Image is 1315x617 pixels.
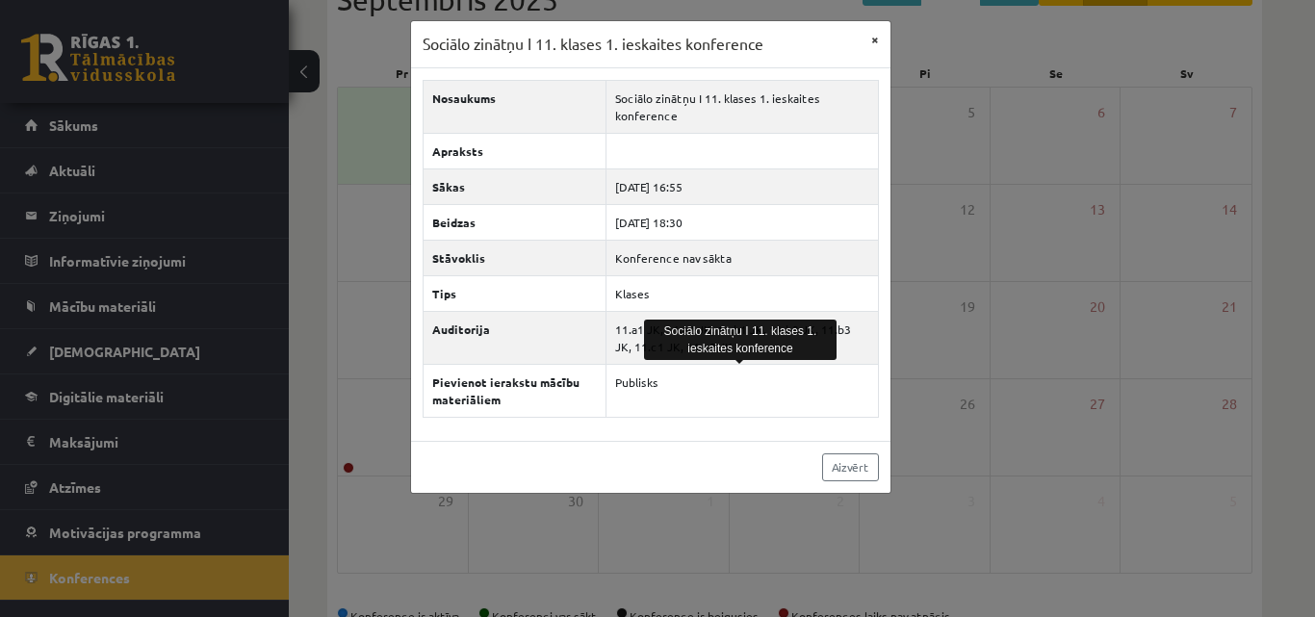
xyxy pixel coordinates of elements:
[423,240,606,275] th: Stāvoklis
[423,133,606,168] th: Apraksts
[606,168,878,204] td: [DATE] 16:55
[423,80,606,133] th: Nosaukums
[423,275,606,311] th: Tips
[606,204,878,240] td: [DATE] 18:30
[423,204,606,240] th: Beidzas
[606,240,878,275] td: Konference nav sākta
[606,311,878,364] td: 11.a1 JK, 11.a2 JK, 11.b1 JK, 11.b2 JK, 11.b3 JK, 11.c1 JK, 11.c2 JK
[822,453,879,481] a: Aizvērt
[606,80,878,133] td: Sociālo zinātņu I 11. klases 1. ieskaites konference
[423,364,606,417] th: Pievienot ierakstu mācību materiāliem
[423,33,763,56] h3: Sociālo zinātņu I 11. klases 1. ieskaites konference
[644,320,837,360] div: Sociālo zinātņu I 11. klases 1. ieskaites konference
[606,364,878,417] td: Publisks
[423,311,606,364] th: Auditorija
[423,168,606,204] th: Sākas
[606,275,878,311] td: Klases
[860,21,890,58] button: ×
